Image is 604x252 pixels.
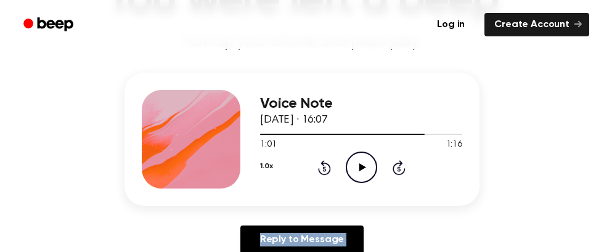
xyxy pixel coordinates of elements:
span: 1:01 [260,139,276,152]
span: [DATE] · 16:07 [260,115,328,126]
a: Create Account [484,13,589,36]
span: 1:16 [446,139,462,152]
h3: Voice Note [260,96,462,112]
a: Beep [15,13,84,37]
a: Log in [425,10,477,39]
button: 1.0x [260,156,272,177]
